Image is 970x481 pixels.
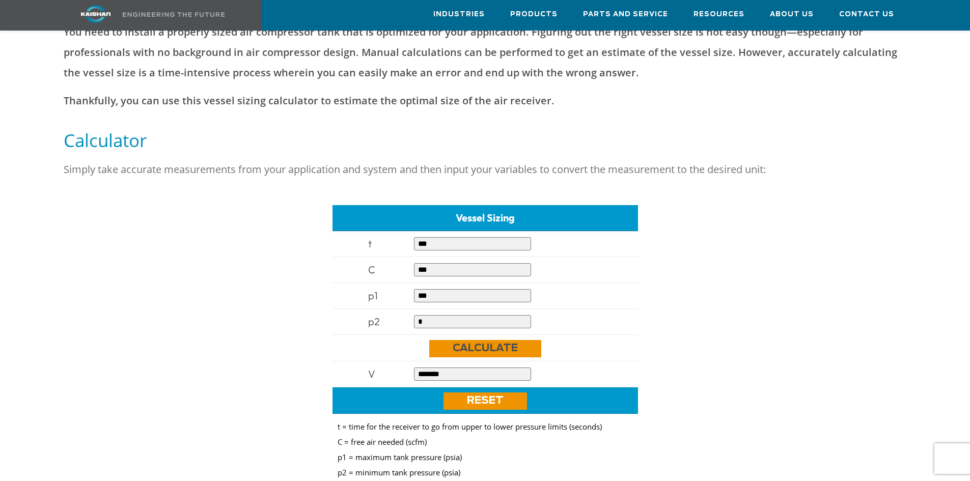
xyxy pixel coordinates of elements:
a: Parts and Service [583,1,668,28]
h5: Calculator [64,129,907,152]
span: C [368,263,375,276]
span: p1 [368,289,378,302]
span: t [368,237,372,250]
p: Thankfully, you can use this vessel sizing calculator to estimate the optimal size of the air rec... [64,91,907,111]
img: kaishan logo [58,5,134,23]
span: About Us [770,9,814,20]
span: Resources [694,9,744,20]
span: Parts and Service [583,9,668,20]
span: V [368,367,375,380]
span: p2 [368,315,380,328]
a: Contact Us [839,1,894,28]
a: Resources [694,1,744,28]
p: You need to install a properly sized air compressor tank that is optimized for your application. ... [64,22,907,83]
span: Products [510,9,558,20]
img: Engineering the future [123,12,225,17]
span: Vessel Sizing [456,211,515,224]
p: Simply take accurate measurements from your application and system and then input your variables ... [64,159,907,180]
span: Contact Us [839,9,894,20]
a: Industries [433,1,485,28]
a: Products [510,1,558,28]
span: Industries [433,9,485,20]
a: Calculate [429,340,541,357]
a: About Us [770,1,814,28]
a: Reset [444,392,527,410]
